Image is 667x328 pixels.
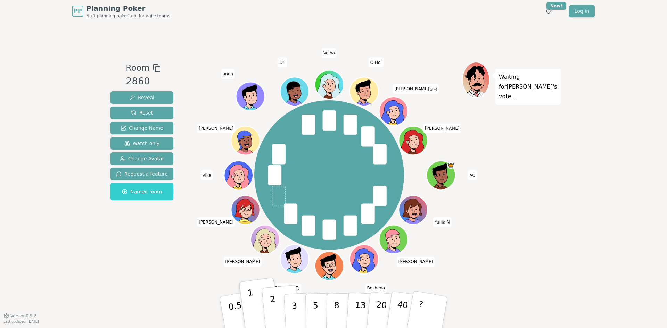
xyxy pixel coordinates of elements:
button: Reset [110,107,173,119]
span: Click to change your name [397,257,435,267]
button: Request a feature [110,168,173,180]
button: Click to change your avatar [380,98,407,125]
span: Reveal [130,94,154,101]
span: Change Avatar [120,155,164,162]
a: PPPlanning PokerNo.1 planning poker tool for agile teams [72,3,170,19]
span: No.1 planning poker tool for agile teams [86,13,170,19]
span: AC is the host [447,162,454,169]
span: Room [126,62,149,74]
span: Click to change your name [197,124,235,133]
span: Click to change your name [393,84,439,93]
span: PP [74,7,82,15]
span: Click to change your name [224,257,262,267]
div: 2860 [126,74,160,89]
span: (you) [429,87,437,91]
span: Click to change your name [197,217,235,227]
button: New! [543,5,555,17]
span: Click to change your name [263,283,302,293]
span: Planning Poker [86,3,170,13]
span: Reset [131,109,153,116]
span: Click to change your name [365,283,387,293]
button: Reveal [110,91,173,104]
button: Named room [110,183,173,200]
span: Click to change your name [310,293,348,302]
span: Version 0.9.2 [10,313,36,319]
p: 1 [247,288,257,326]
button: Change Avatar [110,152,173,165]
span: Click to change your name [468,170,477,180]
span: Click to change your name [221,69,235,79]
span: Click to change your name [433,217,452,227]
button: Watch only [110,137,173,150]
span: Click to change your name [201,170,213,180]
span: Click to change your name [322,48,337,58]
button: Change Name [110,122,173,134]
span: Watch only [124,140,160,147]
span: Named room [122,188,162,195]
button: Version0.9.2 [3,313,36,319]
span: Click to change your name [369,57,384,67]
span: Request a feature [116,170,168,177]
a: Log in [569,5,595,17]
span: Change Name [121,125,163,132]
div: New! [546,2,566,10]
span: Click to change your name [278,57,287,67]
span: Click to change your name [423,124,461,133]
span: Last updated: [DATE] [3,320,39,323]
p: Waiting for [PERSON_NAME] 's vote... [499,72,557,101]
